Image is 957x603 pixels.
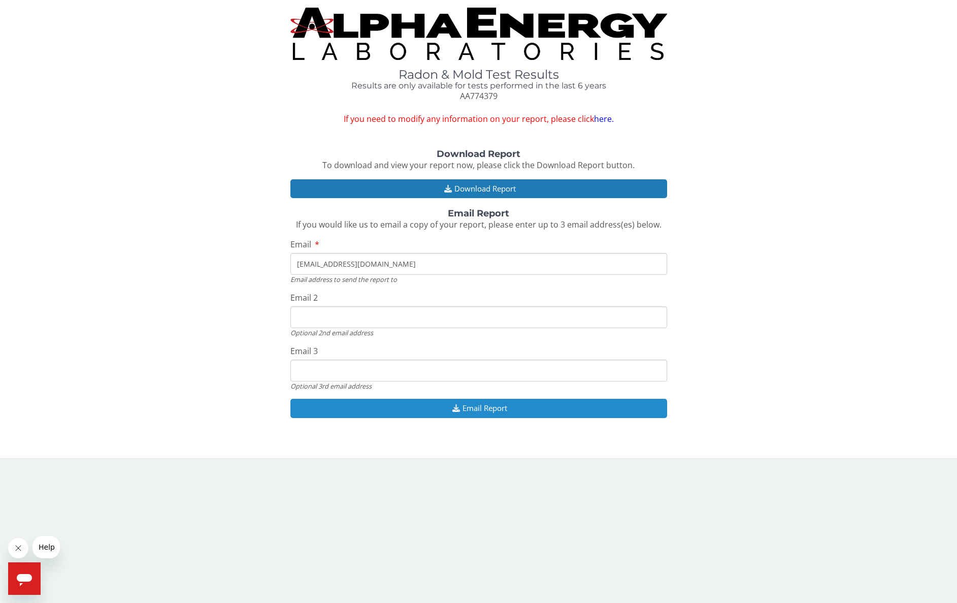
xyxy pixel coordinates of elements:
[290,179,667,198] button: Download Report
[594,113,614,124] a: here.
[322,160,635,171] span: To download and view your report now, please click the Download Report button.
[290,275,667,284] div: Email address to send the report to
[32,536,60,558] iframe: Message from company
[8,538,28,558] iframe: Close message
[437,148,520,160] strong: Download Report
[290,328,667,337] div: Optional 2nd email address
[296,219,662,230] span: If you would like us to email a copy of your report, please enter up to 3 email address(es) below.
[290,68,667,81] h1: Radon & Mold Test Results
[290,382,667,391] div: Optional 3rd email address
[8,562,41,595] iframe: Button to launch messaging window
[290,399,667,418] button: Email Report
[460,90,498,102] span: AA774379
[290,8,667,60] img: TightCrop.jpg
[290,81,667,90] h4: Results are only available for tests performed in the last 6 years
[290,113,667,125] span: If you need to modify any information on your report, please click
[290,239,311,250] span: Email
[448,208,509,219] strong: Email Report
[290,345,318,357] span: Email 3
[290,292,318,303] span: Email 2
